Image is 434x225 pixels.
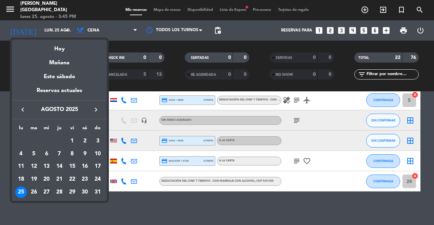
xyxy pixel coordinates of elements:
[41,161,52,172] div: 13
[92,186,103,198] div: 31
[15,186,27,199] td: 25 de agosto de 2025
[17,105,29,114] button: keyboard_arrow_left
[91,148,104,160] td: 10 de agosto de 2025
[79,148,92,160] td: 9 de agosto de 2025
[92,161,103,172] div: 17
[40,148,53,160] td: 6 de agosto de 2025
[54,148,65,160] div: 7
[79,135,92,148] td: 2 de agosto de 2025
[66,148,78,160] div: 8
[19,106,27,114] i: keyboard_arrow_left
[91,173,104,186] td: 24 de agosto de 2025
[15,161,27,172] div: 11
[53,160,66,173] td: 14 de agosto de 2025
[53,124,66,135] th: jueves
[40,124,53,135] th: miércoles
[66,173,79,186] td: 22 de agosto de 2025
[12,86,107,100] div: Reservas actuales
[28,148,40,160] div: 5
[27,124,40,135] th: martes
[92,135,103,147] div: 3
[12,40,107,53] div: Hoy
[79,160,92,173] td: 16 de agosto de 2025
[79,161,91,172] div: 16
[90,105,102,114] button: keyboard_arrow_right
[15,160,27,173] td: 11 de agosto de 2025
[54,161,65,172] div: 14
[15,174,27,185] div: 18
[66,161,78,172] div: 15
[27,186,40,199] td: 26 de agosto de 2025
[28,161,40,172] div: 12
[66,135,79,148] td: 1 de agosto de 2025
[91,135,104,148] td: 3 de agosto de 2025
[66,174,78,185] div: 22
[27,173,40,186] td: 19 de agosto de 2025
[66,135,78,147] div: 1
[41,148,52,160] div: 6
[92,106,100,114] i: keyboard_arrow_right
[53,173,66,186] td: 21 de agosto de 2025
[66,186,79,199] td: 29 de agosto de 2025
[15,186,27,198] div: 25
[53,148,66,160] td: 7 de agosto de 2025
[15,135,66,148] td: AGO.
[66,124,79,135] th: viernes
[12,53,107,67] div: Mañana
[92,174,103,185] div: 24
[66,186,78,198] div: 29
[15,124,27,135] th: lunes
[91,160,104,173] td: 17 de agosto de 2025
[54,174,65,185] div: 21
[41,186,52,198] div: 27
[15,148,27,160] div: 4
[27,148,40,160] td: 5 de agosto de 2025
[79,173,92,186] td: 23 de agosto de 2025
[15,148,27,160] td: 4 de agosto de 2025
[28,186,40,198] div: 26
[79,135,91,147] div: 2
[40,173,53,186] td: 20 de agosto de 2025
[91,186,104,199] td: 31 de agosto de 2025
[27,160,40,173] td: 12 de agosto de 2025
[53,186,66,199] td: 28 de agosto de 2025
[79,148,91,160] div: 9
[12,67,107,86] div: Este sábado
[79,186,91,198] div: 30
[41,174,52,185] div: 20
[54,186,65,198] div: 28
[66,160,79,173] td: 15 de agosto de 2025
[15,173,27,186] td: 18 de agosto de 2025
[79,124,92,135] th: sábado
[92,148,103,160] div: 10
[40,160,53,173] td: 13 de agosto de 2025
[40,186,53,199] td: 27 de agosto de 2025
[79,174,91,185] div: 23
[29,105,90,114] span: agosto 2025
[79,186,92,199] td: 30 de agosto de 2025
[28,174,40,185] div: 19
[91,124,104,135] th: domingo
[66,148,79,160] td: 8 de agosto de 2025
